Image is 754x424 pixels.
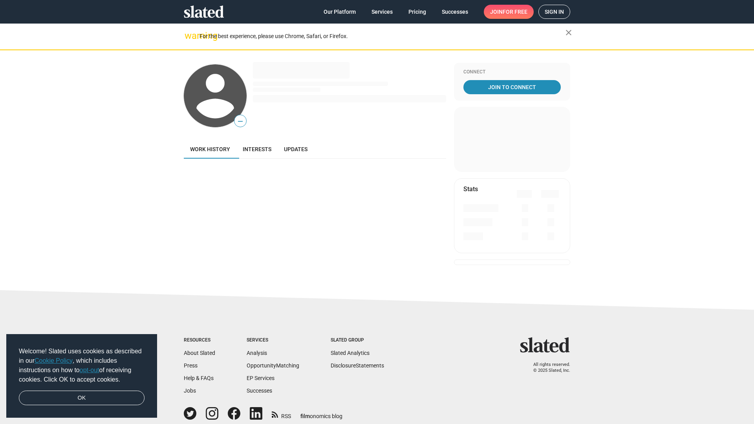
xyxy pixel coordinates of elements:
[19,347,145,384] span: Welcome! Slated uses cookies as described in our , which includes instructions on how to of recei...
[463,80,561,94] a: Join To Connect
[184,387,196,394] a: Jobs
[463,69,561,75] div: Connect
[331,350,370,356] a: Slated Analytics
[199,31,565,42] div: For the best experience, please use Chrome, Safari, or Firefox.
[545,5,564,18] span: Sign in
[185,31,194,40] mat-icon: warning
[190,146,230,152] span: Work history
[331,337,384,344] div: Slated Group
[564,28,573,37] mat-icon: close
[19,391,145,406] a: dismiss cookie message
[234,116,246,126] span: —
[490,5,527,19] span: Join
[184,362,198,369] a: Press
[463,185,478,193] mat-card-title: Stats
[300,406,342,420] a: filmonomics blog
[503,5,527,19] span: for free
[408,5,426,19] span: Pricing
[465,80,559,94] span: Join To Connect
[80,367,99,373] a: opt-out
[317,5,362,19] a: Our Platform
[442,5,468,19] span: Successes
[247,387,272,394] a: Successes
[184,337,215,344] div: Resources
[184,375,214,381] a: Help & FAQs
[184,350,215,356] a: About Slated
[436,5,474,19] a: Successes
[284,146,307,152] span: Updates
[484,5,534,19] a: Joinfor free
[538,5,570,19] a: Sign in
[247,375,275,381] a: EP Services
[247,350,267,356] a: Analysis
[272,408,291,420] a: RSS
[365,5,399,19] a: Services
[247,337,299,344] div: Services
[243,146,271,152] span: Interests
[236,140,278,159] a: Interests
[525,362,570,373] p: All rights reserved. © 2025 Slated, Inc.
[372,5,393,19] span: Services
[402,5,432,19] a: Pricing
[331,362,384,369] a: DisclosureStatements
[6,334,157,418] div: cookieconsent
[324,5,356,19] span: Our Platform
[247,362,299,369] a: OpportunityMatching
[184,140,236,159] a: Work history
[300,413,310,419] span: film
[278,140,314,159] a: Updates
[35,357,73,364] a: Cookie Policy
